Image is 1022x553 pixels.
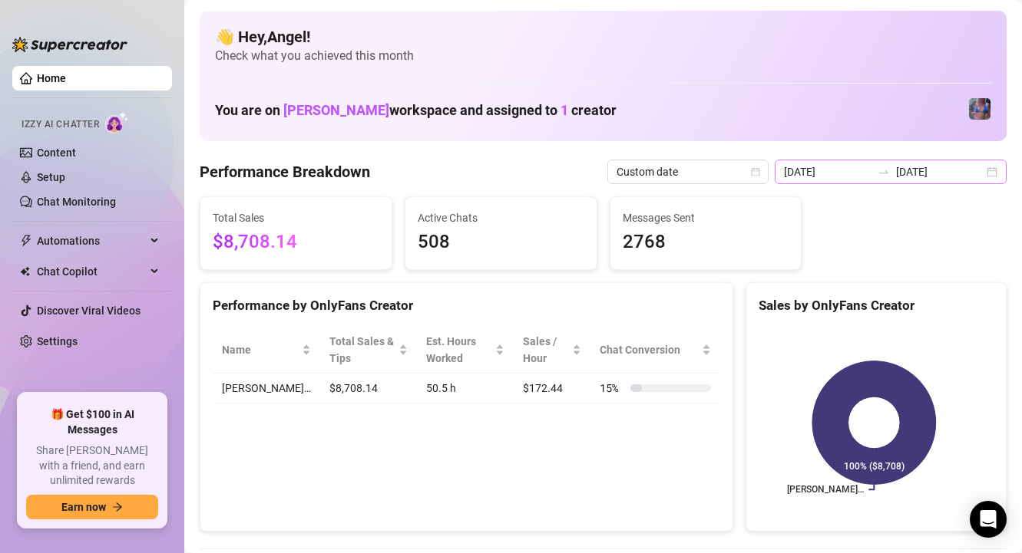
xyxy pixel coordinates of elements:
[213,228,379,257] span: $8,708.14
[969,98,991,120] img: Jaylie
[283,102,389,118] span: [PERSON_NAME]
[213,374,320,403] td: [PERSON_NAME]…
[751,167,760,176] span: calendar
[788,485,865,495] text: [PERSON_NAME]…
[37,146,76,159] a: Content
[759,295,994,316] div: Sales by OnlyFans Creator
[878,166,890,178] span: swap-right
[215,26,991,48] h4: 👋 Hey, Angel !
[600,380,624,397] span: 15 %
[61,501,106,513] span: Earn now
[320,374,417,403] td: $8,708.14
[37,171,65,183] a: Setup
[426,333,493,367] div: Est. Hours Worked
[215,48,991,64] span: Check what you achieved this month
[21,117,99,132] span: Izzy AI Chatter
[329,333,395,367] span: Total Sales & Tips
[417,374,514,403] td: 50.5 h
[37,72,66,84] a: Home
[418,209,584,226] span: Active Chats
[222,341,299,358] span: Name
[37,304,141,317] a: Discover Viral Videos
[37,196,116,208] a: Chat Monitoring
[20,266,30,277] img: Chat Copilot
[523,333,569,367] span: Sales / Hour
[514,374,590,403] td: $172.44
[37,335,78,347] a: Settings
[514,327,590,374] th: Sales / Hour
[561,102,568,118] span: 1
[112,502,123,512] span: arrow-right
[37,229,146,253] span: Automations
[215,102,617,119] h1: You are on workspace and assigned to creator
[213,327,320,374] th: Name
[200,161,370,183] h4: Performance Breakdown
[878,166,890,178] span: to
[896,163,984,180] input: End date
[418,228,584,257] span: 508
[26,443,158,489] span: Share [PERSON_NAME] with a friend, and earn unlimited rewards
[590,327,720,374] th: Chat Conversion
[617,160,759,183] span: Custom date
[12,37,127,52] img: logo-BBDzfeDw.svg
[105,111,129,133] img: AI Chatter
[970,501,1007,538] div: Open Intercom Messenger
[320,327,417,374] th: Total Sales & Tips
[20,235,32,247] span: thunderbolt
[600,341,699,358] span: Chat Conversion
[213,209,379,226] span: Total Sales
[213,295,720,316] div: Performance by OnlyFans Creator
[623,209,789,226] span: Messages Sent
[26,407,158,437] span: 🎁 Get $100 in AI Messages
[784,163,872,180] input: Start date
[26,495,158,519] button: Earn nowarrow-right
[623,228,789,257] span: 2768
[37,259,146,284] span: Chat Copilot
